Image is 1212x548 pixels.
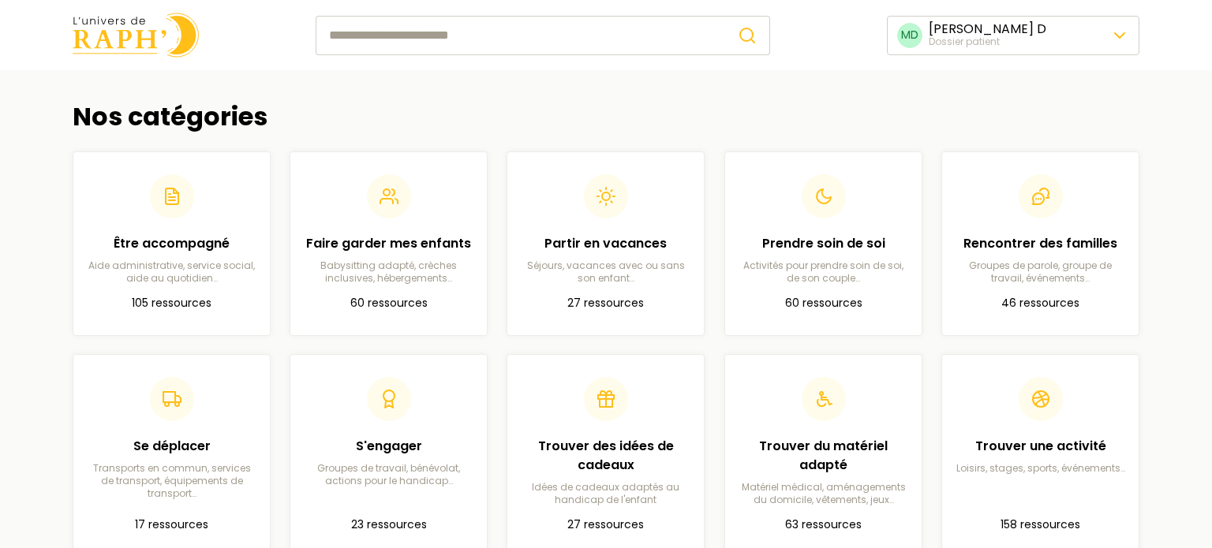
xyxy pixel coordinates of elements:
[520,234,691,253] h2: Partir en vacances
[86,516,257,535] p: 17 ressources
[303,437,474,456] h2: S'engager
[86,294,257,313] p: 105 ressources
[738,481,909,506] p: Matériel médical, aménagements du domicile, vêtements, jeux…
[303,462,474,487] p: Groupes de travail, bénévolat, actions pour le handicap…
[303,294,474,313] p: 60 ressources
[520,437,691,475] h2: Trouver des idées de cadeaux
[290,151,488,336] a: Faire garder mes enfantsBabysitting adapté, crèches inclusives, hébergements…60 ressources
[507,151,705,336] a: Partir en vacancesSéjours, vacances avec ou sans son enfant…27 ressources
[86,234,257,253] h2: Être accompagné
[955,259,1126,285] p: Groupes de parole, groupe de travail, événements…
[86,437,257,456] h2: Se déplacer
[897,23,922,48] span: MD
[520,516,691,535] p: 27 ressources
[303,516,474,535] p: 23 ressources
[303,259,474,285] p: Babysitting adapté, crèches inclusives, hébergements…
[955,462,1126,475] p: Loisirs, stages, sports, événements…
[73,151,271,336] a: Être accompagnéAide administrative, service social, aide au quotidien…105 ressources
[303,234,474,253] h2: Faire garder mes enfants
[955,294,1126,313] p: 46 ressources
[738,259,909,285] p: Activités pour prendre soin de soi, de son couple…
[738,294,909,313] p: 60 ressources
[520,294,691,313] p: 27 ressources
[955,437,1126,456] h2: Trouver une activité
[725,16,770,55] button: Rechercher
[955,234,1126,253] h2: Rencontrer des familles
[520,259,691,285] p: Séjours, vacances avec ou sans son enfant…
[887,16,1139,55] button: MD[PERSON_NAME] DDossier patient
[86,259,257,285] p: Aide administrative, service social, aide au quotidien…
[929,35,1046,48] div: Dossier patient
[738,234,909,253] h2: Prendre soin de soi
[724,151,922,336] a: Prendre soin de soiActivités pour prendre soin de soi, de son couple…60 ressources
[1037,20,1046,38] span: D
[73,102,1139,132] h2: Nos catégories
[738,516,909,535] p: 63 ressources
[955,516,1126,535] p: 158 ressources
[941,151,1139,336] a: Rencontrer des famillesGroupes de parole, groupe de travail, événements…46 ressources
[73,13,199,58] img: Univers de Raph logo
[520,481,691,506] p: Idées de cadeaux adaptés au handicap de l'enfant
[86,462,257,500] p: Transports en commun, services de transport, équipements de transport…
[738,437,909,475] h2: Trouver du matériel adapté
[929,20,1034,38] span: [PERSON_NAME]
